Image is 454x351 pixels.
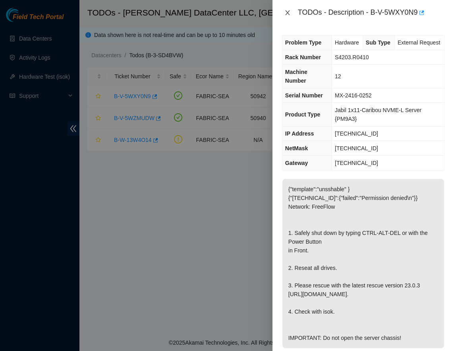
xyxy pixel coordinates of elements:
[285,39,322,46] span: Problem Type
[298,6,444,19] div: TODOs - Description - B-V-5WXY0N9
[285,145,308,151] span: NetMask
[335,145,378,151] span: [TECHNICAL_ID]
[282,179,444,348] p: {"template":"unsshable" } {"[TECHNICAL_ID]":{"failed":"Permission denied\n"}} Network: FreeFlow 1...
[285,160,308,166] span: Gateway
[285,130,314,137] span: IP Address
[335,54,369,60] span: S4203.R0410
[335,160,378,166] span: [TECHNICAL_ID]
[335,107,421,122] span: Jabil 1x11-Caribou NVME-L Server {PM9A3}
[335,130,378,137] span: [TECHNICAL_ID]
[398,39,440,46] span: External Request
[366,39,390,46] span: Sub Type
[285,54,321,60] span: Rack Number
[285,92,323,99] span: Serial Number
[335,92,372,99] span: MX-2416-0252
[335,39,359,46] span: Hardware
[285,69,307,84] span: Machine Number
[285,111,320,118] span: Product Type
[284,10,291,16] span: close
[282,9,293,17] button: Close
[335,73,341,80] span: 12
